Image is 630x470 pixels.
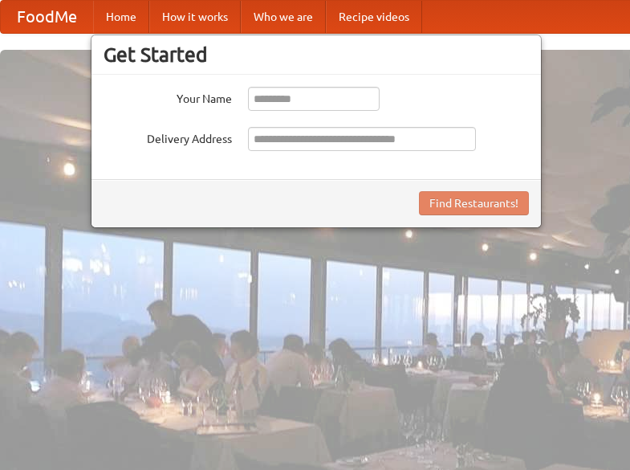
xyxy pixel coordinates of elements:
[104,43,529,67] h3: Get Started
[1,1,93,33] a: FoodMe
[104,87,232,107] label: Your Name
[93,1,149,33] a: Home
[104,127,232,147] label: Delivery Address
[326,1,422,33] a: Recipe videos
[149,1,241,33] a: How it works
[419,191,529,215] button: Find Restaurants!
[241,1,326,33] a: Who we are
